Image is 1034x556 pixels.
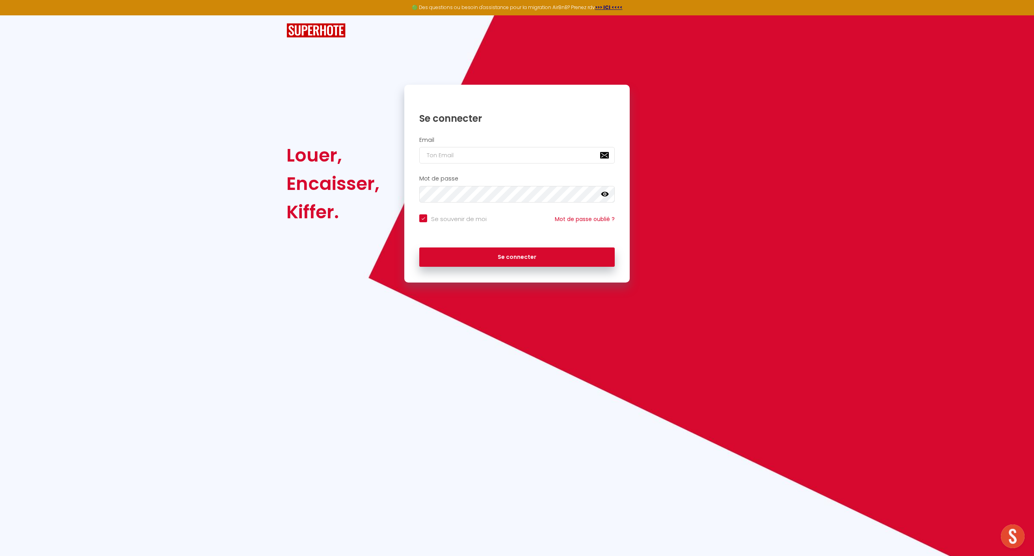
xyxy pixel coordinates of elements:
div: Kiffer. [286,198,379,226]
a: >>> ICI <<<< [595,4,623,11]
div: Ouvrir le chat [1001,524,1025,548]
h2: Email [419,137,615,143]
a: Mot de passe oublié ? [555,215,615,223]
button: Se connecter [419,247,615,267]
div: Encaisser, [286,169,379,198]
h2: Mot de passe [419,175,615,182]
h1: Se connecter [419,112,615,125]
div: Louer, [286,141,379,169]
img: SuperHote logo [286,23,346,38]
input: Ton Email [419,147,615,164]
